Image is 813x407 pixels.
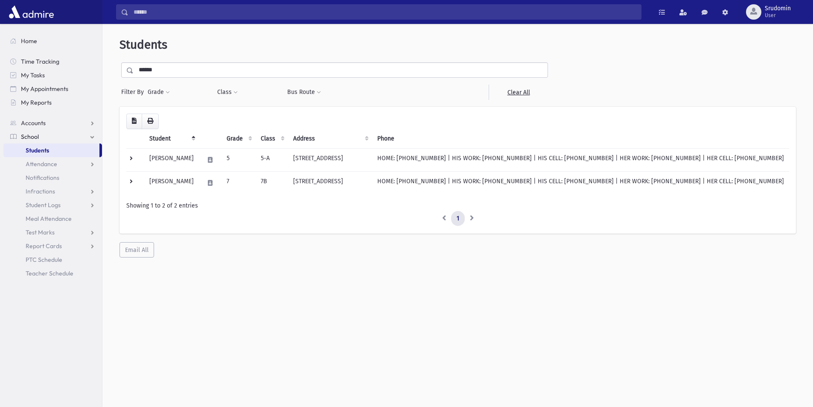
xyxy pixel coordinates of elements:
[26,146,49,154] span: Students
[221,171,256,194] td: 7
[21,85,68,93] span: My Appointments
[147,85,170,100] button: Grade
[21,71,45,79] span: My Tasks
[3,82,102,96] a: My Appointments
[126,114,142,129] button: CSV
[21,133,39,141] span: School
[3,225,102,239] a: Test Marks
[3,55,102,68] a: Time Tracking
[26,215,72,223] span: Meal Attendance
[3,157,102,171] a: Attendance
[3,239,102,253] a: Report Cards
[3,96,102,109] a: My Reports
[21,37,37,45] span: Home
[3,116,102,130] a: Accounts
[489,85,548,100] a: Clear All
[3,198,102,212] a: Student Logs
[142,114,159,129] button: Print
[3,34,102,48] a: Home
[144,171,199,194] td: [PERSON_NAME]
[26,256,62,264] span: PTC Schedule
[3,130,102,143] a: School
[144,148,199,171] td: [PERSON_NAME]
[256,148,288,171] td: 5-A
[288,171,372,194] td: [STREET_ADDRESS]
[3,266,102,280] a: Teacher Schedule
[3,212,102,225] a: Meal Attendance
[451,211,465,226] a: 1
[3,184,102,198] a: Infractions
[26,242,62,250] span: Report Cards
[221,129,256,149] th: Grade: activate to sort column ascending
[3,143,99,157] a: Students
[221,148,256,171] td: 5
[217,85,238,100] button: Class
[287,85,321,100] button: Bus Route
[3,171,102,184] a: Notifications
[3,68,102,82] a: My Tasks
[21,58,59,65] span: Time Tracking
[128,4,641,20] input: Search
[21,99,52,106] span: My Reports
[119,242,154,258] button: Email All
[372,148,789,171] td: HOME: [PHONE_NUMBER] | HIS WORK: [PHONE_NUMBER] | HIS CELL: [PHONE_NUMBER] | HER WORK: [PHONE_NUM...
[765,5,791,12] span: Srudomin
[7,3,56,20] img: AdmirePro
[288,148,372,171] td: [STREET_ADDRESS]
[26,269,73,277] span: Teacher Schedule
[372,171,789,194] td: HOME: [PHONE_NUMBER] | HIS WORK: [PHONE_NUMBER] | HIS CELL: [PHONE_NUMBER] | HER WORK: [PHONE_NUM...
[26,174,59,182] span: Notifications
[119,38,167,52] span: Students
[256,171,288,194] td: 7B
[126,201,789,210] div: Showing 1 to 2 of 2 entries
[26,228,55,236] span: Test Marks
[26,187,55,195] span: Infractions
[26,160,57,168] span: Attendance
[765,12,791,19] span: User
[288,129,372,149] th: Address: activate to sort column ascending
[3,253,102,266] a: PTC Schedule
[372,129,789,149] th: Phone
[26,201,61,209] span: Student Logs
[21,119,46,127] span: Accounts
[256,129,288,149] th: Class: activate to sort column ascending
[144,129,199,149] th: Student: activate to sort column descending
[121,88,147,97] span: Filter By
